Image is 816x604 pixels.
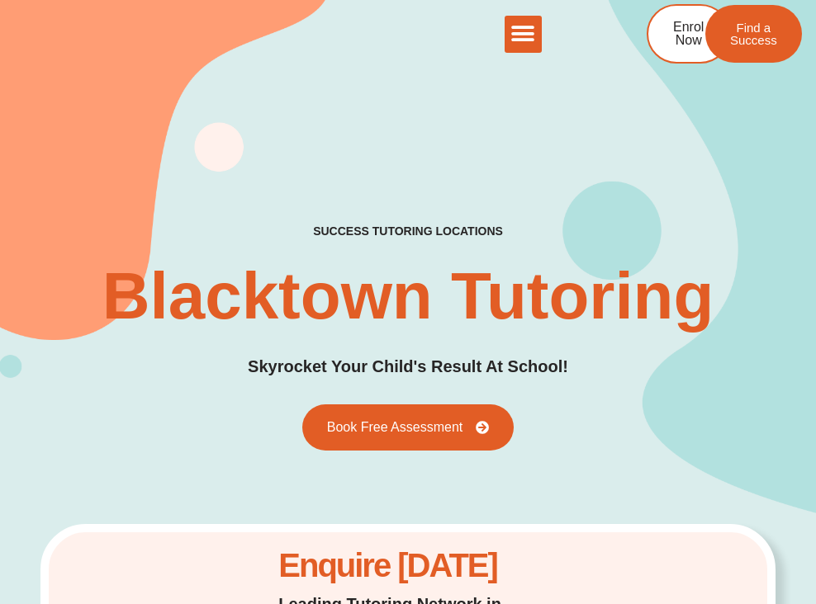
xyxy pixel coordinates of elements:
[505,16,542,53] div: Menu Toggle
[313,224,503,238] h2: success tutoring locations
[705,5,802,63] a: Find a Success
[278,555,537,576] h2: Enquire [DATE]
[248,354,568,380] h2: Skyrocket Your Child's Result At School!
[327,421,463,434] span: Book Free Assessment
[102,263,714,329] h1: Blacktown Tutoring
[730,21,777,46] span: Find a Success
[302,404,515,451] a: Book Free Assessment
[673,21,704,47] span: Enrol Now
[647,4,730,64] a: Enrol Now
